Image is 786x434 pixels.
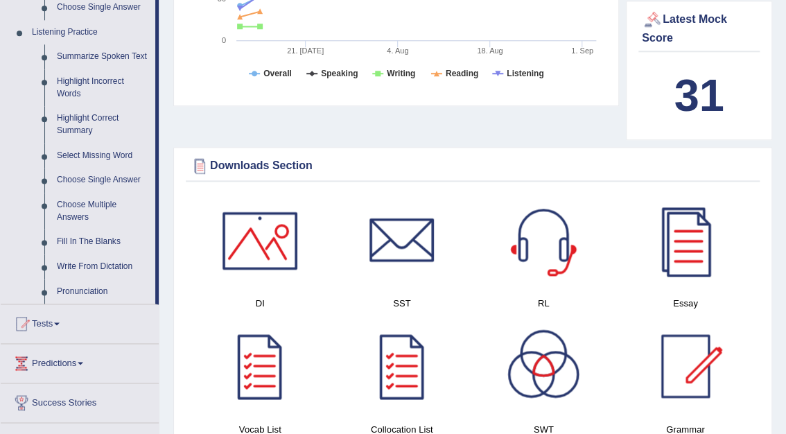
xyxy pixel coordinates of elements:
h4: RL [480,296,608,311]
div: Latest Mock Score [642,9,756,46]
a: Highlight Correct Summary [51,106,155,143]
h4: DI [196,296,324,311]
tspan: 18. Aug [477,46,503,55]
a: Write From Dictation [51,254,155,279]
b: 31 [674,70,724,121]
tspan: Reading [446,69,478,78]
a: Choose Multiple Answers [51,193,155,229]
a: Listening Practice [26,20,155,45]
a: Summarize Spoken Text [51,44,155,69]
a: Pronunciation [51,279,155,304]
tspan: 21. [DATE] [287,46,324,55]
a: Choose Single Answer [51,168,155,193]
a: Predictions [1,344,159,379]
a: Tests [1,304,159,339]
div: Downloads Section [189,155,756,176]
tspan: Overall [263,69,292,78]
tspan: 4. Aug [387,46,408,55]
a: Highlight Incorrect Words [51,69,155,106]
tspan: 1. Sep [571,46,593,55]
text: 0 [222,36,226,44]
tspan: Listening [507,69,543,78]
tspan: Writing [387,69,415,78]
h4: SST [338,296,466,311]
a: Success Stories [1,383,159,418]
a: Fill In The Blanks [51,229,155,254]
a: Select Missing Word [51,144,155,168]
h4: Essay [622,296,750,311]
tspan: Speaking [321,69,358,78]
